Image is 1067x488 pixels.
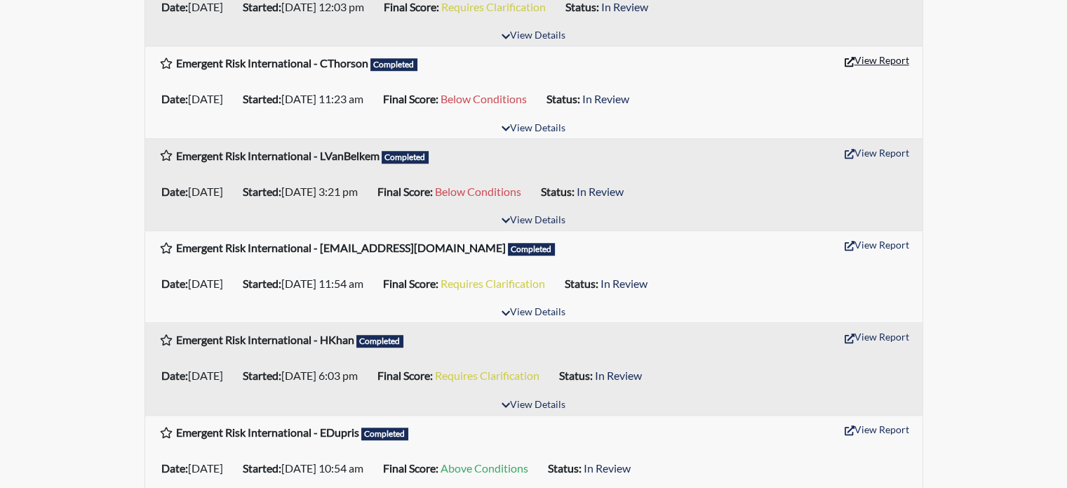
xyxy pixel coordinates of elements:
[237,88,377,110] li: [DATE] 11:23 am
[161,369,188,382] b: Date:
[156,364,237,387] li: [DATE]
[495,119,572,138] button: View Details
[156,457,237,480] li: [DATE]
[508,243,556,256] span: Completed
[559,369,593,382] b: Status:
[838,418,915,440] button: View Report
[495,303,572,322] button: View Details
[495,27,572,46] button: View Details
[156,272,237,295] li: [DATE]
[237,457,377,480] li: [DATE] 10:54 am
[541,185,575,198] b: Status:
[565,277,598,290] b: Status:
[441,277,545,290] span: Requires Clarification
[582,92,629,105] span: In Review
[600,277,647,290] span: In Review
[435,369,539,382] span: Requires Clarification
[237,272,377,295] li: [DATE] 11:54 am
[361,428,409,440] span: Completed
[838,142,915,164] button: View Report
[161,277,188,290] b: Date:
[548,461,582,475] b: Status:
[243,369,281,382] b: Started:
[243,185,281,198] b: Started:
[495,396,572,415] button: View Details
[176,333,354,346] b: Emergent Risk International - HKhan
[383,277,438,290] b: Final Score:
[156,180,237,203] li: [DATE]
[383,461,438,475] b: Final Score:
[838,326,915,348] button: View Report
[161,185,188,198] b: Date:
[546,92,580,105] b: Status:
[377,369,433,382] b: Final Score:
[441,461,528,475] span: Above Conditions
[383,92,438,105] b: Final Score:
[156,88,237,110] li: [DATE]
[243,277,281,290] b: Started:
[838,49,915,71] button: View Report
[495,211,572,230] button: View Details
[382,151,429,164] span: Completed
[176,426,359,439] b: Emergent Risk International - EDupris
[243,92,281,105] b: Started:
[161,461,188,475] b: Date:
[176,241,506,254] b: Emergent Risk International - [EMAIL_ADDRESS][DOMAIN_NAME]
[243,461,281,475] b: Started:
[435,185,521,198] span: Below Conditions
[577,185,624,198] span: In Review
[595,369,642,382] span: In Review
[441,92,527,105] span: Below Conditions
[161,92,188,105] b: Date:
[176,56,368,70] b: Emergent Risk International - CThorson
[584,461,631,475] span: In Review
[237,364,372,387] li: [DATE] 6:03 pm
[176,149,380,162] b: Emergent Risk International - LVanBelkem
[370,58,418,71] span: Completed
[377,185,433,198] b: Final Score:
[356,335,404,348] span: Completed
[838,234,915,256] button: View Report
[237,180,372,203] li: [DATE] 3:21 pm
